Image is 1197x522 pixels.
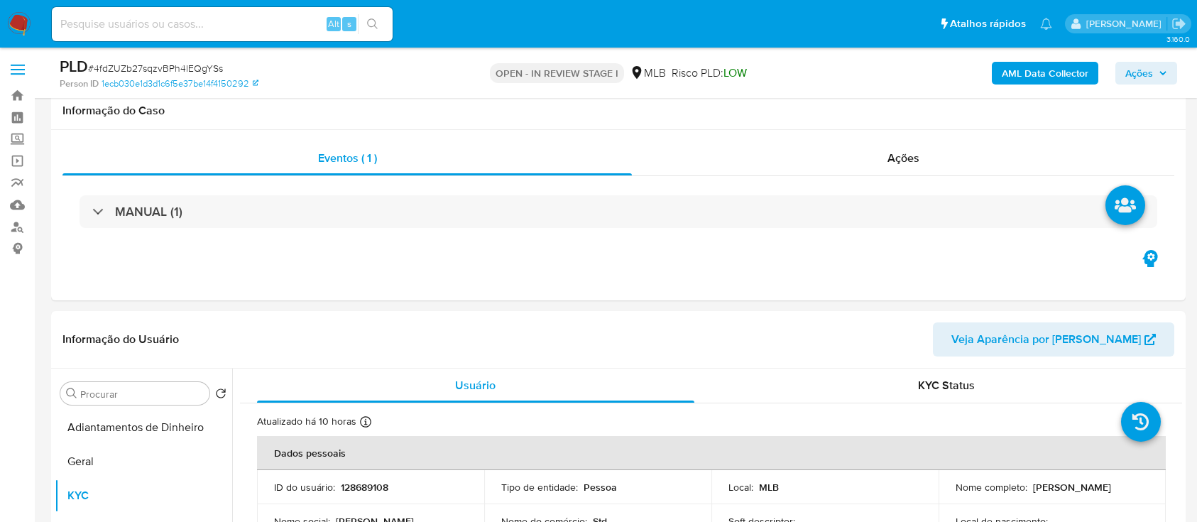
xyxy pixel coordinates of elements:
[115,204,182,219] h3: MANUAL (1)
[887,150,919,166] span: Ações
[102,77,258,90] a: 1ecb030e1d3d1c6f5e37be14f4150292
[950,16,1026,31] span: Atalhos rápidos
[215,388,226,403] button: Retornar ao pedido padrão
[1171,16,1186,31] a: Sair
[274,481,335,494] p: ID do usuário :
[490,63,624,83] p: OPEN - IN REVIEW STAGE I
[328,17,339,31] span: Alt
[60,55,88,77] b: PLD
[918,377,975,393] span: KYC Status
[992,62,1098,85] button: AML Data Collector
[358,14,387,34] button: search-icon
[584,481,617,494] p: Pessoa
[672,65,747,81] span: Risco PLD:
[257,436,1166,470] th: Dados pessoais
[55,410,232,445] button: Adiantamentos de Dinheiro
[951,322,1141,357] span: Veja Aparência por [PERSON_NAME]
[52,15,393,33] input: Pesquise usuários ou casos...
[956,481,1027,494] p: Nome completo :
[1033,481,1111,494] p: [PERSON_NAME]
[60,77,99,90] b: Person ID
[318,150,377,166] span: Eventos ( 1 )
[501,481,578,494] p: Tipo de entidade :
[1115,62,1177,85] button: Ações
[1086,17,1166,31] p: carlos.guerra@mercadopago.com.br
[1002,62,1088,85] b: AML Data Collector
[257,415,356,428] p: Atualizado há 10 horas
[341,481,388,494] p: 128689108
[455,377,496,393] span: Usuário
[1040,18,1052,30] a: Notificações
[62,332,179,347] h1: Informação do Usuário
[933,322,1174,357] button: Veja Aparência por [PERSON_NAME]
[630,65,666,81] div: MLB
[66,388,77,399] button: Procurar
[759,481,779,494] p: MLB
[723,65,747,81] span: LOW
[55,445,232,479] button: Geral
[1125,62,1153,85] span: Ações
[80,388,204,401] input: Procurar
[62,104,1174,118] h1: Informação do Caso
[347,17,351,31] span: s
[80,195,1157,228] div: MANUAL (1)
[55,479,232,513] button: KYC
[88,61,223,75] span: # 4fdZUZb27sqzvBPh4lEQgYSs
[728,481,753,494] p: Local :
